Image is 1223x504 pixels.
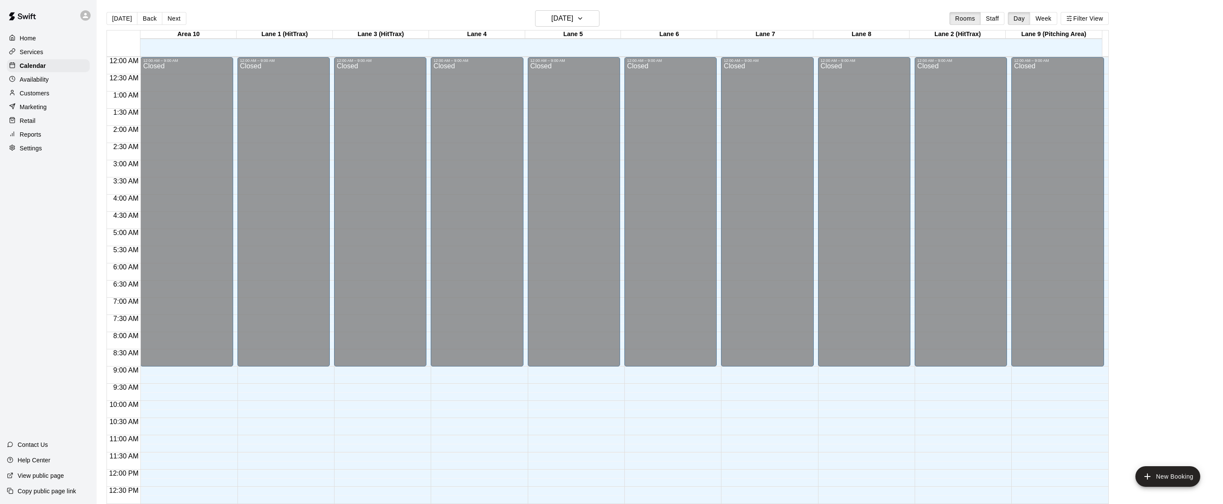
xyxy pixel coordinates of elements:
[621,31,717,39] div: Lane 6
[20,89,49,98] p: Customers
[333,31,429,39] div: Lane 3 (HitTrax)
[627,58,714,63] div: 12:00 AM – 9:00 AM
[1030,12,1057,25] button: Week
[1061,12,1109,25] button: Filter View
[140,57,233,367] div: 12:00 AM – 9:00 AM: Closed
[624,57,717,367] div: 12:00 AM – 9:00 AM: Closed
[237,57,330,367] div: 12:00 AM – 9:00 AM: Closed
[111,298,141,305] span: 7:00 AM
[724,58,811,63] div: 12:00 AM – 9:00 AM
[724,63,811,370] div: Closed
[1008,12,1030,25] button: Day
[980,12,1005,25] button: Staff
[111,143,141,150] span: 2:30 AM
[106,12,137,25] button: [DATE]
[551,12,573,24] h6: [DATE]
[111,315,141,322] span: 7:30 AM
[143,58,230,63] div: 12:00 AM – 9:00 AM
[111,384,141,391] span: 9:30 AM
[111,263,141,271] span: 6:00 AM
[107,470,140,477] span: 12:00 PM
[162,12,186,25] button: Next
[111,109,141,116] span: 1:30 AM
[7,142,90,155] a: Settings
[18,456,50,464] p: Help Center
[917,63,1004,370] div: Closed
[20,130,41,139] p: Reports
[530,63,618,370] div: Closed
[7,46,90,58] a: Services
[915,57,1007,367] div: 12:00 AM – 9:00 AM: Closed
[111,92,141,99] span: 1:00 AM
[107,401,141,408] span: 10:00 AM
[917,58,1004,63] div: 12:00 AM – 9:00 AM
[111,349,141,357] span: 8:30 AM
[111,229,141,236] span: 5:00 AM
[20,75,49,84] p: Availability
[20,116,36,125] p: Retail
[535,10,599,27] button: [DATE]
[813,31,910,39] div: Lane 8
[107,74,141,82] span: 12:30 AM
[140,31,237,39] div: Area 10
[7,32,90,45] a: Home
[111,367,141,374] span: 9:00 AM
[337,58,424,63] div: 12:00 AM – 9:00 AM
[433,58,520,63] div: 12:00 AM – 9:00 AM
[111,160,141,168] span: 3:00 AM
[721,57,813,367] div: 12:00 AM – 9:00 AM: Closed
[334,57,426,367] div: 12:00 AM – 9:00 AM: Closed
[530,58,618,63] div: 12:00 AM – 9:00 AM
[137,12,162,25] button: Back
[111,126,141,133] span: 2:00 AM
[1006,31,1102,39] div: Lane 9 (Pitching Area)
[107,452,141,460] span: 11:30 AM
[240,58,327,63] div: 12:00 AM – 9:00 AM
[525,31,621,39] div: Lane 5
[237,31,333,39] div: Lane 1 (HitTrax)
[20,34,36,43] p: Home
[429,31,525,39] div: Lane 4
[107,487,140,494] span: 12:30 PM
[433,63,520,370] div: Closed
[18,440,48,449] p: Contact Us
[111,246,141,254] span: 5:30 AM
[7,73,90,86] a: Availability
[7,87,90,100] a: Customers
[818,57,910,367] div: 12:00 AM – 9:00 AM: Closed
[337,63,424,370] div: Closed
[111,281,141,288] span: 6:30 AM
[20,103,47,111] p: Marketing
[7,59,90,72] a: Calendar
[1014,63,1101,370] div: Closed
[111,177,141,185] span: 3:30 AM
[240,63,327,370] div: Closed
[910,31,1006,39] div: Lane 2 (HitTrax)
[1011,57,1104,367] div: 12:00 AM – 9:00 AM: Closed
[7,128,90,141] a: Reports
[18,487,76,495] p: Copy public page link
[18,471,64,480] p: View public page
[111,212,141,219] span: 4:30 AM
[7,101,90,113] a: Marketing
[821,63,908,370] div: Closed
[717,31,813,39] div: Lane 7
[111,332,141,339] span: 8:00 AM
[20,48,43,56] p: Services
[821,58,908,63] div: 12:00 AM – 9:00 AM
[20,61,46,70] p: Calendar
[107,435,141,443] span: 11:00 AM
[949,12,980,25] button: Rooms
[20,144,42,153] p: Settings
[7,114,90,127] div: Retail
[528,57,620,367] div: 12:00 AM – 9:00 AM: Closed
[1014,58,1101,63] div: 12:00 AM – 9:00 AM
[111,195,141,202] span: 4:00 AM
[107,57,141,64] span: 12:00 AM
